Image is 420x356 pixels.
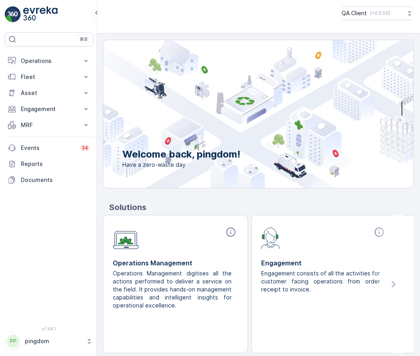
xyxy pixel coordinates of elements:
[5,101,93,117] button: Engagement
[21,73,77,81] p: Fleet
[82,145,88,151] p: 34
[21,160,90,168] p: Reports
[122,148,240,161] p: Welcome back, pingdom!
[5,85,93,101] button: Asset
[109,201,414,213] p: Solutions
[21,57,77,65] p: Operations
[21,105,77,113] p: Engagement
[122,161,240,169] span: Have a zero-waste day
[5,69,93,85] button: Fleet
[261,269,380,293] p: Engagement consists of all the activities for customer facing operations from order receipt to in...
[342,9,367,17] p: QA Client
[5,117,93,133] button: MRF
[261,258,386,268] p: Engagement
[5,156,93,172] a: Reports
[5,333,93,350] button: PPpingdom
[23,6,58,22] img: logo_light-DOdMpM7g.png
[21,89,77,97] p: Asset
[5,53,93,69] button: Operations
[5,172,93,188] a: Documents
[113,269,232,309] p: Operations Management digitises all the actions performed to deliver a service on the field. It p...
[67,40,413,188] img: city illustration
[5,326,93,331] span: v 1.48.1
[21,121,77,129] p: MRF
[7,335,20,348] div: PP
[113,227,139,249] img: module-icon
[80,36,88,42] p: ⌘B
[5,140,93,156] a: Events34
[25,337,82,345] p: pingdom
[342,6,414,20] button: QA Client(+03:00)
[370,10,390,16] p: ( +03:00 )
[21,144,75,152] p: Events
[21,176,90,184] p: Documents
[113,258,238,268] p: Operations Management
[261,227,280,249] img: module-icon
[5,6,21,22] img: logo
